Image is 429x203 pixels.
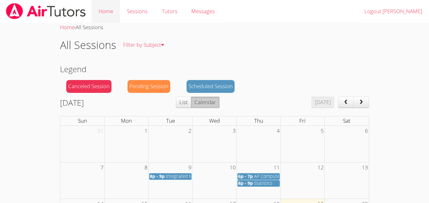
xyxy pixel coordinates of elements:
span: Wed [209,117,220,124]
span: 8p - 9p [238,180,253,186]
span: 13 [361,163,369,173]
span: 6 [364,126,369,136]
span: Statistics [254,180,272,186]
span: 5 [320,126,324,136]
span: Messages [191,8,215,15]
div: › [60,23,369,32]
span: 2 [188,126,192,136]
button: next [353,97,369,108]
a: Filter by Subject [116,34,171,56]
h1: All Sessions [60,37,116,53]
span: 8 [144,163,148,173]
span: Mon [121,117,132,124]
a: 6p - 7p AP Computer Science [237,173,280,180]
button: Calendar [191,97,220,108]
span: AP Computer Science [254,173,299,179]
a: 8p - 9p Integrated Math 3 Honors [149,173,192,180]
button: List [176,97,191,108]
span: Tue [166,117,175,124]
span: 11 [273,163,280,173]
span: 10 [229,163,236,173]
span: 9 [188,163,192,173]
h2: Legend [60,63,369,75]
div: Pending Session [128,80,170,93]
span: Thu [254,117,263,124]
span: Fri [299,117,306,124]
span: Sat [343,117,350,124]
img: airtutors_banner-c4298cdbf04f3fff15de1276eac7730deb9818008684d7c2e4769d2f7ddbe033.png [5,3,86,19]
span: 1 [144,126,148,136]
div: Scheduled Session [187,80,235,93]
span: Integrated Math 3 Honors [166,173,220,179]
span: 8p - 9p [150,173,165,179]
span: Sun [78,117,87,124]
span: 12 [317,163,324,173]
a: Home [60,24,74,31]
span: 6p - 7p [238,173,253,179]
button: prev [338,97,354,108]
span: All Sessions [76,24,103,31]
span: 31 [97,126,104,136]
button: [DATE] [312,97,334,108]
a: 8p - 9p Statistics [237,180,280,187]
h2: [DATE] [60,97,84,109]
span: 3 [232,126,236,136]
span: 4 [276,126,280,136]
div: Canceled Session [66,80,111,93]
span: 7 [100,163,104,173]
